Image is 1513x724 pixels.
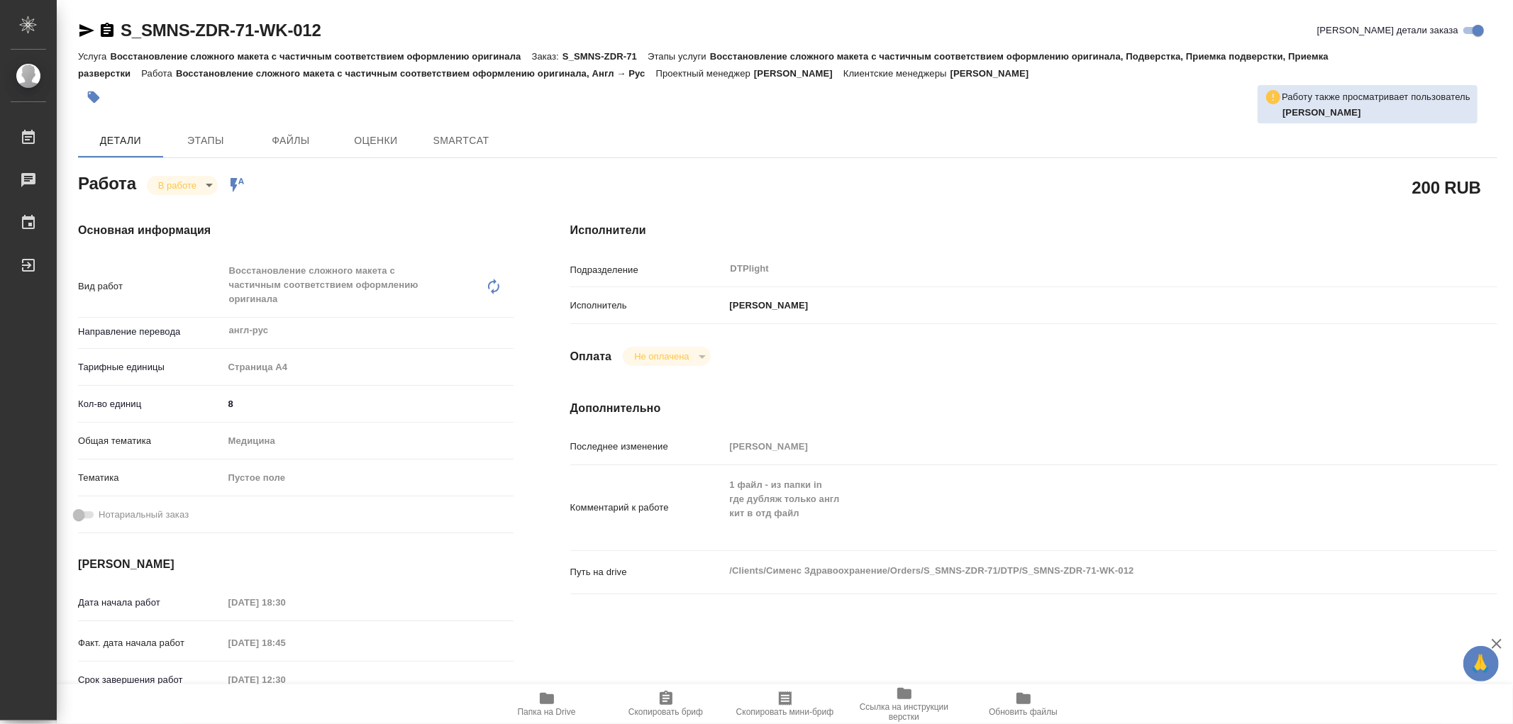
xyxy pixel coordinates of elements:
[725,299,809,313] p: [PERSON_NAME]
[726,684,845,724] button: Скопировать мини-бриф
[736,707,833,717] span: Скопировать мини-бриф
[532,51,562,62] p: Заказ:
[223,355,514,379] div: Страница А4
[78,279,223,294] p: Вид работ
[78,596,223,610] p: Дата начала работ
[606,684,726,724] button: Скопировать бриф
[257,132,325,150] span: Файлы
[630,350,693,362] button: Не оплачена
[725,436,1420,457] input: Пустое поле
[154,179,201,191] button: В работе
[1412,175,1481,199] h2: 200 RUB
[78,673,223,687] p: Срок завершения работ
[223,466,514,490] div: Пустое поле
[87,132,155,150] span: Детали
[147,176,218,195] div: В работе
[223,592,348,613] input: Пустое поле
[78,360,223,374] p: Тарифные единицы
[78,82,109,113] button: Добавить тэг
[570,440,725,454] p: Последнее изменение
[78,169,136,195] h2: Работа
[570,299,725,313] p: Исполнитель
[570,400,1497,417] h4: Дополнительно
[845,684,964,724] button: Ссылка на инструкции верстки
[843,68,951,79] p: Клиентские менеджеры
[1469,649,1493,679] span: 🙏
[427,132,495,150] span: SmartCat
[1282,107,1361,118] b: [PERSON_NAME]
[223,633,348,653] input: Пустое поле
[78,471,223,485] p: Тематика
[570,348,612,365] h4: Оплата
[1282,90,1470,104] p: Работу также просматривает пользователь
[656,68,754,79] p: Проектный менеджер
[570,501,725,515] p: Комментарий к работе
[725,473,1420,540] textarea: 1 файл - из папки in где дубляж только англ кит в отд файл
[78,636,223,650] p: Факт. дата начала работ
[853,702,955,722] span: Ссылка на инструкции верстки
[570,263,725,277] p: Подразделение
[951,68,1040,79] p: [PERSON_NAME]
[518,707,576,717] span: Папка на Drive
[570,222,1497,239] h4: Исполнители
[223,429,514,453] div: Медицина
[78,434,223,448] p: Общая тематика
[223,669,348,690] input: Пустое поле
[172,132,240,150] span: Этапы
[78,397,223,411] p: Кол-во единиц
[989,707,1058,717] span: Обновить файлы
[754,68,843,79] p: [PERSON_NAME]
[176,68,656,79] p: Восстановление сложного макета с частичным соответствием оформлению оригинала, Англ → Рус
[964,684,1083,724] button: Обновить файлы
[223,394,514,414] input: ✎ Введи что-нибудь
[1317,23,1458,38] span: [PERSON_NAME] детали заказа
[110,51,531,62] p: Восстановление сложного макета с частичным соответствием оформлению оригинала
[487,684,606,724] button: Папка на Drive
[78,556,514,573] h4: [PERSON_NAME]
[725,559,1420,583] textarea: /Clients/Сименс Здравоохранение/Orders/S_SMNS-ZDR-71/DTP/S_SMNS-ZDR-71-WK-012
[99,22,116,39] button: Скопировать ссылку
[121,21,321,40] a: S_SMNS-ZDR-71-WK-012
[628,707,703,717] span: Скопировать бриф
[562,51,648,62] p: S_SMNS-ZDR-71
[228,471,497,485] div: Пустое поле
[570,565,725,579] p: Путь на drive
[648,51,710,62] p: Этапы услуги
[623,347,710,366] div: В работе
[78,222,514,239] h4: Основная информация
[78,51,110,62] p: Услуга
[78,22,95,39] button: Скопировать ссылку для ЯМессенджера
[99,508,189,522] span: Нотариальный заказ
[78,325,223,339] p: Направление перевода
[141,68,176,79] p: Работа
[1463,646,1499,681] button: 🙏
[1282,106,1470,120] p: Смыслова Светлана
[342,132,410,150] span: Оценки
